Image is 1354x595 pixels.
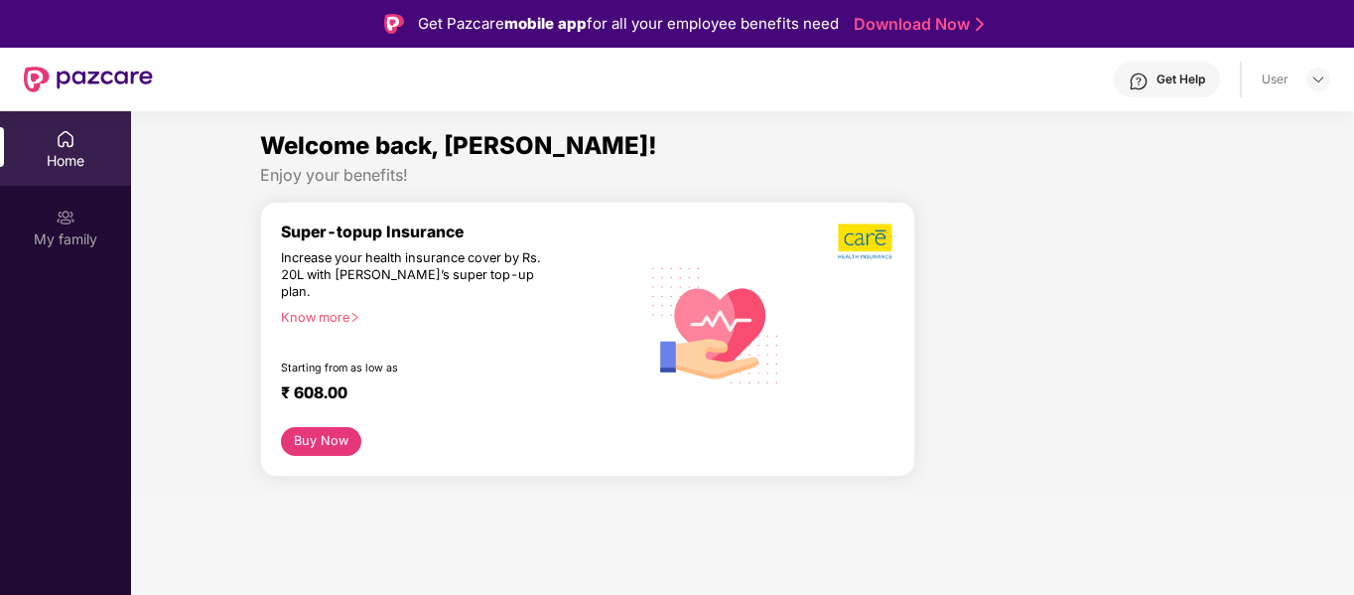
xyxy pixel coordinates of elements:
img: svg+xml;base64,PHN2ZyBpZD0iRHJvcGRvd24tMzJ4MzIiIHhtbG5zPSJodHRwOi8vd3d3LnczLm9yZy8yMDAwL3N2ZyIgd2... [1310,72,1326,87]
span: Welcome back, [PERSON_NAME]! [260,131,657,160]
img: svg+xml;base64,PHN2ZyBpZD0iSG9tZSIgeG1sbnM9Imh0dHA6Ly93d3cudzMub3JnLzIwMDAvc3ZnIiB3aWR0aD0iMjAiIG... [56,129,75,149]
img: New Pazcare Logo [24,67,153,92]
div: Starting from as low as [281,362,555,375]
img: svg+xml;base64,PHN2ZyB3aWR0aD0iMjAiIGhlaWdodD0iMjAiIHZpZXdCb3g9IjAgMCAyMCAyMCIgZmlsbD0ibm9uZSIgeG... [56,208,75,227]
strong: mobile app [504,14,587,33]
img: Logo [384,14,404,34]
div: Get Help [1156,72,1205,87]
span: right [349,312,360,323]
img: svg+xml;base64,PHN2ZyBpZD0iSGVscC0zMngzMiIgeG1sbnM9Imh0dHA6Ly93d3cudzMub3JnLzIwMDAvc3ZnIiB3aWR0aD... [1129,72,1149,91]
a: Download Now [854,14,978,35]
div: ₹ 608.00 [281,383,619,407]
img: svg+xml;base64,PHN2ZyB4bWxucz0iaHR0cDovL3d3dy53My5vcmcvMjAwMC9zdmciIHhtbG5zOnhsaW5rPSJodHRwOi8vd3... [639,246,793,402]
div: Know more [281,310,627,324]
div: Enjoy your benefits! [260,165,1225,186]
div: Super-topup Insurance [281,223,639,241]
div: User [1262,72,1288,87]
button: Buy Now [281,427,361,456]
img: b5dec4f62d2307b9de63beb79f102df3.png [838,223,894,260]
div: Increase your health insurance cover by Rs. 20L with [PERSON_NAME]’s super top-up plan. [281,250,553,301]
div: Get Pazcare for all your employee benefits need [418,12,839,36]
img: Stroke [976,14,984,35]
